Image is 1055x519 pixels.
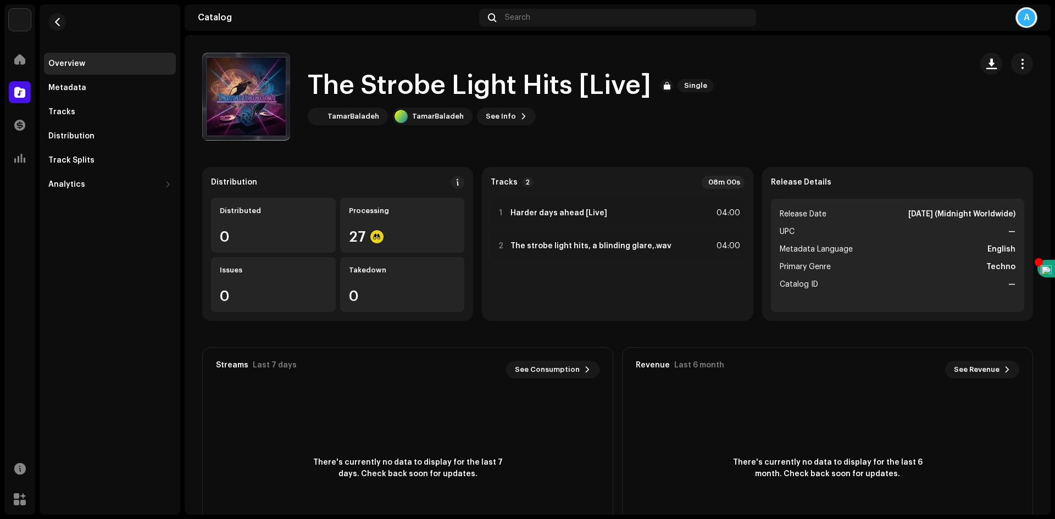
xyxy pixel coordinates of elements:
[486,105,516,127] span: See Info
[477,108,536,125] button: See Info
[1008,278,1015,291] strong: —
[220,207,327,215] div: Distributed
[780,260,831,274] span: Primary Genre
[211,178,257,187] div: Distribution
[48,156,95,165] div: Track Splits
[327,112,379,121] div: TamarBaladeh
[44,101,176,123] re-m-nav-item: Tracks
[908,208,1015,221] strong: [DATE] (Midnight Worldwide)
[9,9,31,31] img: 33004b37-325d-4a8b-b51f-c12e9b964943
[987,243,1015,256] strong: English
[780,225,795,238] span: UPC
[48,83,86,92] div: Metadata
[510,209,607,217] strong: Harder days ahead [Live]
[44,149,176,171] re-m-nav-item: Track Splits
[515,359,580,381] span: See Consumption
[780,208,826,221] span: Release Date
[716,207,740,220] div: 04:00
[310,110,323,123] img: cdc985cc-d392-4d63-938b-c563014a5789
[1008,225,1015,238] strong: —
[308,68,651,103] h1: The Strobe Light Hits [Live]
[505,13,530,22] span: Search
[729,457,926,480] span: There's currently no data to display for the last 6 month. Check back soon for updates.
[678,79,714,92] span: Single
[349,207,456,215] div: Processing
[771,178,831,187] strong: Release Details
[945,361,1019,378] button: See Revenue
[44,125,176,147] re-m-nav-item: Distribution
[506,361,599,378] button: See Consumption
[44,53,176,75] re-m-nav-item: Overview
[702,176,745,189] div: 08m 00s
[1018,9,1035,26] div: A
[198,13,475,22] div: Catalog
[491,178,518,187] strong: Tracks
[412,112,464,121] div: TamarBaladeh
[636,361,670,370] div: Revenue
[780,243,853,256] span: Metadata Language
[216,361,248,370] div: Streams
[349,266,456,275] div: Takedown
[44,77,176,99] re-m-nav-item: Metadata
[522,177,533,187] p-badge: 2
[986,260,1015,274] strong: Techno
[510,242,671,250] strong: The strobe light hits, a blinding glare,.wav
[48,59,85,68] div: Overview
[780,278,818,291] span: Catalog ID
[253,361,297,370] div: Last 7 days
[716,239,740,253] div: 04:00
[44,174,176,196] re-m-nav-dropdown: Analytics
[48,108,75,116] div: Tracks
[220,266,327,275] div: Issues
[48,132,95,141] div: Distribution
[309,457,507,480] span: There's currently no data to display for the last 7 days. Check back soon for updates.
[48,180,85,189] div: Analytics
[674,361,724,370] div: Last 6 month
[954,359,1000,381] span: See Revenue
